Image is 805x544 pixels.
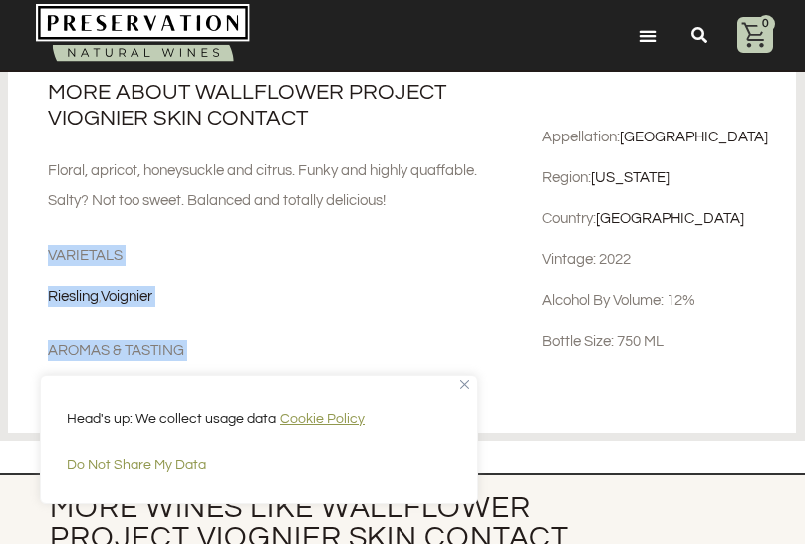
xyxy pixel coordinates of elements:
div: Vintage: 2022 [542,249,788,270]
img: Close [460,380,469,389]
h2: Aromas & Tasting [48,340,495,361]
div: Region: [542,167,788,188]
a: Voignier [101,289,152,304]
a: [US_STATE] [591,170,670,185]
a: [GEOGRAPHIC_DATA] [596,211,744,226]
h2: Varietals [48,245,495,266]
div: Alcohol by volume: 12% [542,290,788,311]
a: [GEOGRAPHIC_DATA] [620,130,768,144]
div: Menu Toggle [635,23,662,50]
p: Head's up: We collect usage data [67,408,451,431]
div: 0 [757,15,775,33]
img: Natural-organic-biodynamic-wine [36,4,250,65]
div: Bottle Size: 750 mL [542,331,788,352]
div: , [48,286,495,307]
a: Riesling [48,289,99,304]
button: Do Not Share My Data [67,447,451,483]
div: Appellation: [542,127,788,147]
div: Floral, apricot, honeysuckle and citrus. Funky and highly quaffable. Salty? Not too sweet. Balanc... [48,156,495,216]
h2: More about Wallflower Project Viognier Skin Contact [48,80,490,132]
a: Cookie Policy [279,411,366,427]
div: Country: [542,208,788,229]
